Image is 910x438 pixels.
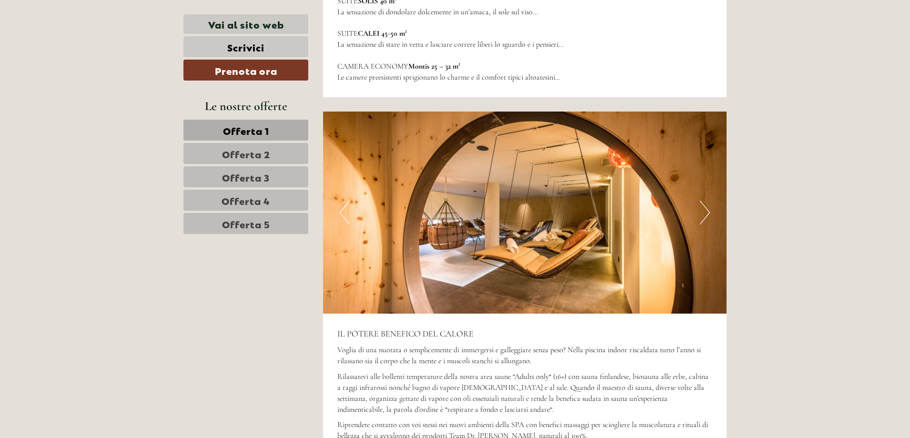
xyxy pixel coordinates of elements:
p: Le camere preesistenti sprigionano lo charme e il comfort tipici altoatesini… [337,72,713,83]
span: Offerta 1 [223,123,269,137]
a: Scrivici [183,36,308,57]
p: Rilassatevi alle bollenti temperature della nostra area saune “Adults only“ (16+) con sauna finla... [337,371,713,415]
p: CAMERA ECONOMY [337,61,713,72]
span: Offerta 2 [222,147,270,160]
p: SUITE [337,28,713,39]
p: La sensazione di stare in vetta e lasciare correre liberi lo sguardo e i pensieri… [337,39,713,50]
a: Vai al sito web [183,14,308,34]
p: Voglia di una nuotata o semplicemente di immergersi e galleggiare senza peso? Nella piscina indoo... [337,345,713,367]
p: La sensazione di dondolare dolcemente in un’amaca, il sole sul viso… [337,7,713,18]
span: Offerta 4 [222,194,270,207]
button: Next [700,201,710,224]
strong: CALEI 45-50 m² [358,29,407,38]
button: Previous [340,201,350,224]
strong: Montis 25 – 32 m² [408,61,460,71]
a: Prenota ora [183,60,308,81]
div: Le nostre offerte [183,97,308,115]
span: Offerta 3 [222,170,270,183]
span: Offerta 5 [222,217,270,230]
span: IL POTERE BENEFICO DEL CALORE [337,328,474,339]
